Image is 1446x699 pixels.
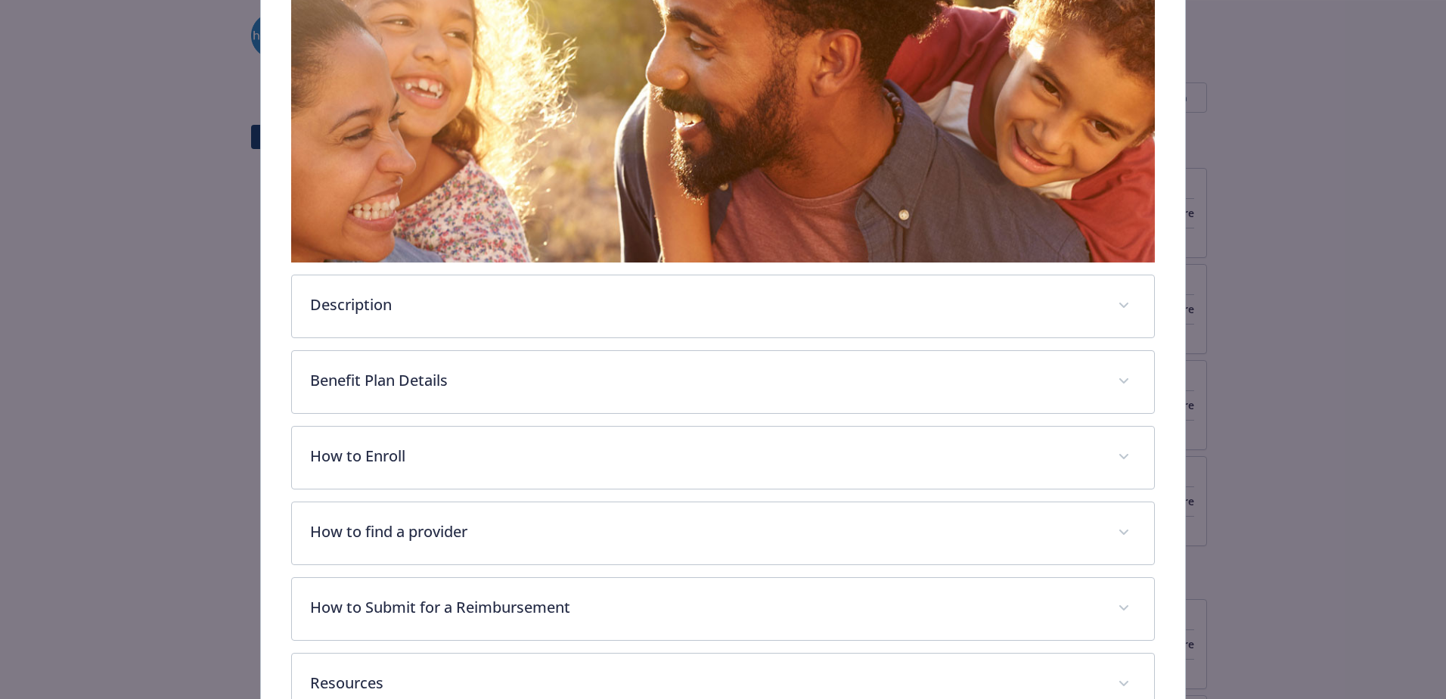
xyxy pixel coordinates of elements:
[310,520,1100,543] p: How to find a provider
[292,578,1154,640] div: How to Submit for a Reimbursement
[310,672,1100,694] p: Resources
[310,369,1100,392] p: Benefit Plan Details
[292,427,1154,489] div: How to Enroll
[292,351,1154,413] div: Benefit Plan Details
[292,502,1154,564] div: How to find a provider
[292,275,1154,337] div: Description
[310,596,1100,619] p: How to Submit for a Reimbursement
[310,294,1100,316] p: Description
[310,445,1100,468] p: How to Enroll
